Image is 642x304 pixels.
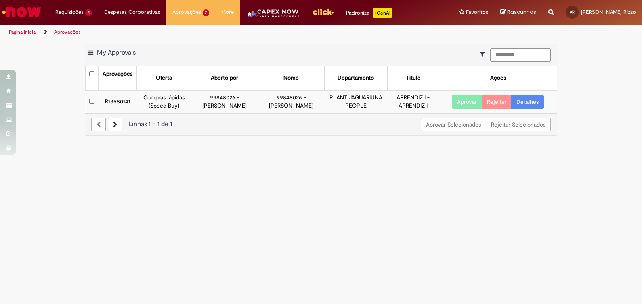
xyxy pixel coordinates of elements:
[172,8,201,16] span: Aprovações
[85,9,92,16] span: 4
[258,90,325,113] td: 99848026 - [PERSON_NAME]
[466,8,488,16] span: Favoritos
[452,95,482,109] button: Aprovar
[211,74,238,82] div: Aberto por
[338,74,374,82] div: Departamento
[55,8,84,16] span: Requisições
[98,66,137,90] th: Aprovações
[246,8,300,24] img: CapexLogo5.png
[490,74,506,82] div: Ações
[500,8,536,16] a: Rascunhos
[104,8,160,16] span: Despesas Corporativas
[482,95,512,109] button: Rejeitar
[324,90,387,113] td: PLANT JAGUARIUNA PEOPLE
[581,8,636,15] span: [PERSON_NAME] Rizzo
[103,70,132,78] div: Aprovações
[511,95,544,109] a: Detalhes
[312,6,334,18] img: click_logo_yellow_360x200.png
[137,90,191,113] td: Compras rápidas (Speed Buy)
[191,90,258,113] td: 99848026 - [PERSON_NAME]
[346,8,392,18] div: Padroniza
[373,8,392,18] p: +GenAi
[156,74,172,82] div: Oferta
[9,29,37,35] a: Página inicial
[480,51,489,57] i: Mostrar filtros para: Suas Solicitações
[98,90,137,113] td: R13580141
[507,8,536,16] span: Rascunhos
[54,29,81,35] a: Aprovações
[1,4,42,20] img: ServiceNow
[570,9,575,15] span: AR
[97,49,136,57] span: My Approvals
[406,74,420,82] div: Título
[221,8,234,16] span: More
[387,90,439,113] td: APRENDIZ I - APRENDIZ I
[283,74,299,82] div: Nome
[6,25,422,40] ul: Trilhas de página
[91,120,551,129] div: Linhas 1 − 1 de 1
[203,9,210,16] span: 7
